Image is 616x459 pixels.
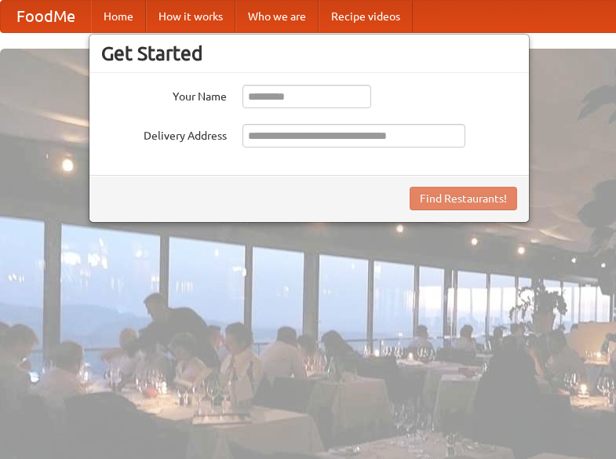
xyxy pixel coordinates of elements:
[146,1,235,32] a: How it works
[91,1,146,32] a: Home
[101,124,227,144] label: Delivery Address
[235,1,319,32] a: Who we are
[319,1,413,32] a: Recipe videos
[101,85,227,104] label: Your Name
[1,1,91,32] a: FoodMe
[410,187,517,210] button: Find Restaurants!
[101,42,517,65] h3: Get Started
